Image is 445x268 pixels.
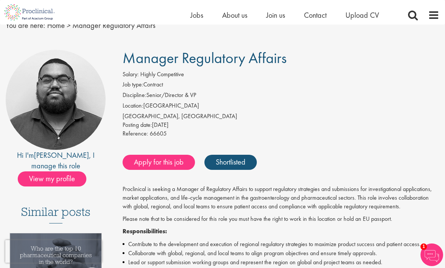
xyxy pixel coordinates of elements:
a: Contact [304,10,327,20]
li: Contract [123,80,439,91]
span: Highly Competitive [140,70,184,78]
a: Apply for this job [123,155,195,170]
h3: Similar posts [21,205,91,223]
img: imeage of recruiter Ashley Bennett [6,50,106,150]
a: Jobs [190,10,203,20]
div: Hi I'm , I manage this role [6,150,106,171]
strong: Responsibilities: [123,227,167,235]
li: Collaborate with global, regional, and local teams to align program objectives and ensure timely ... [123,249,439,258]
label: Discipline: [123,91,146,100]
li: [GEOGRAPHIC_DATA] [123,102,439,112]
span: You are here: [6,20,45,30]
a: View my profile [18,173,94,183]
a: breadcrumb link [47,20,65,30]
span: View my profile [18,171,86,186]
span: > [67,20,71,30]
a: Upload CV [345,10,379,20]
div: [GEOGRAPHIC_DATA], [GEOGRAPHIC_DATA] [123,112,439,121]
a: About us [222,10,247,20]
p: Proclinical is seeking a Manager of Regulatory Affairs to support regulatory strategies and submi... [123,185,439,211]
li: Contribute to the development and execution of regional regulatory strategies to maximize product... [123,240,439,249]
p: Please note that to be considered for this role you must have the right to work in this location ... [123,215,439,223]
li: Lead or support submission working groups and represent the region on global and project teams as... [123,258,439,267]
li: Senior/Director & VP [123,91,439,102]
span: Posting date: [123,121,152,129]
span: 1 [420,243,427,250]
a: Join us [266,10,285,20]
img: Chatbot [420,243,443,266]
span: Manager Regulatory Affairs [123,48,287,68]
label: Location: [123,102,143,110]
iframe: reCAPTCHA [5,240,102,263]
label: Job type: [123,80,143,89]
a: [PERSON_NAME] [34,150,89,160]
label: Salary: [123,70,139,79]
label: Reference: [123,129,148,138]
span: Manager Regulatory Affairs [72,20,155,30]
a: Shortlisted [204,155,257,170]
span: 66605 [150,129,167,137]
div: [DATE] [123,121,439,129]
